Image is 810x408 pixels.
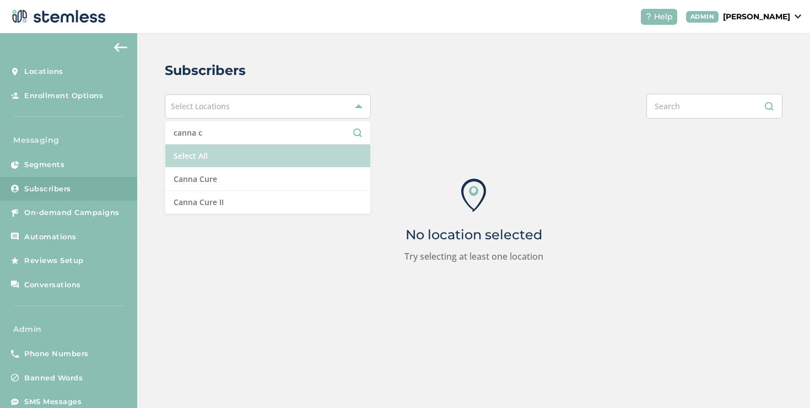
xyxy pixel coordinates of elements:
iframe: Chat Widget [755,355,810,408]
div: ADMIN [686,11,719,23]
p: No location selected [406,228,542,241]
input: Search [174,127,362,138]
span: Phone Numbers [24,348,89,359]
p: [PERSON_NAME] [723,11,790,23]
span: SMS Messages [24,396,82,407]
li: Canna Cure [165,168,370,191]
li: Canna Cure II [165,191,370,213]
span: Automations [24,232,77,243]
h2: Subscribers [165,61,246,80]
span: Subscribers [24,184,71,195]
input: Search [646,94,782,119]
span: Enrollment Options [24,90,103,101]
span: Segments [24,159,64,170]
span: Reviews Setup [24,255,84,266]
label: Try selecting at least one location [404,250,543,263]
li: Select All [165,144,370,168]
img: icon-arrow-back-accent-c549486e.svg [114,43,127,52]
img: icon_down-arrow-small-66adaf34.svg [795,14,801,19]
span: Select Locations [171,101,230,111]
img: icon-locations-ab32cade.svg [461,179,486,212]
span: On-demand Campaigns [24,207,120,218]
img: icon-help-white-03924b79.svg [645,13,652,20]
span: Conversations [24,280,81,291]
span: Banned Words [24,373,83,384]
span: Locations [24,66,63,77]
img: logo-dark-0685b13c.svg [9,6,106,28]
span: Help [654,11,673,23]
